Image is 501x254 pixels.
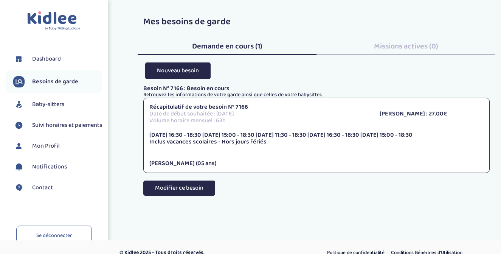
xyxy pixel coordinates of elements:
img: suivihoraire.svg [13,120,25,131]
span: Baby-sitters [32,100,64,109]
span: Contact [32,183,53,192]
a: Baby-sitters [13,99,102,110]
p: Besoin N° 7166 : Besoin en cours [143,85,490,92]
p: Récapitulatif de votre besoin N° 7166 [149,104,368,111]
button: Modifier ce besoin [143,181,215,196]
span: Mon Profil [32,142,60,151]
p: [DATE] 16:30 - 18:30 [DATE] 15:00 - 18:30 [DATE] 11:30 - 18:30 [DATE] 16:30 - 18:30 [DATE] 15:00 ... [149,132,484,139]
a: Suivi horaires et paiements [13,120,102,131]
span: [PERSON_NAME] (05 ans) [149,159,216,168]
img: contact.svg [13,182,25,193]
img: dashboard.svg [13,53,25,65]
span: Notifications [32,162,67,171]
span: Missions actives (0) [374,40,438,52]
span: Dashboard [32,55,61,64]
a: Modifier ce besoin [143,188,215,203]
p: Inclus vacances scolaires - Hors jours fériés [149,139,484,145]
p: Retrouvez les informations de votre garde ainsi que celles de votre babysitter. [143,92,490,98]
img: besoin.svg [13,76,25,87]
span: Mes besoins de garde [143,14,231,29]
a: Notifications [13,161,102,173]
p: Volume horaire mensuel : 63h [149,117,368,124]
a: Contact [13,182,102,193]
span: Suivi horaires et paiements [32,121,102,130]
img: babysitters.svg [13,99,25,110]
p: Date de début souhaitée : [DATE] [149,111,368,117]
a: Besoins de garde [13,76,102,87]
a: Se déconnecter [16,226,92,246]
p: [PERSON_NAME] : 27.00€ [380,111,484,117]
span: Besoins de garde [32,77,78,86]
img: notification.svg [13,161,25,173]
a: Dashboard [13,53,102,65]
img: profil.svg [13,140,25,152]
a: Mon Profil [13,140,102,152]
button: Nouveau besoin [145,62,211,79]
img: logo.svg [27,11,81,31]
span: Demande en cours (1) [192,40,262,52]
